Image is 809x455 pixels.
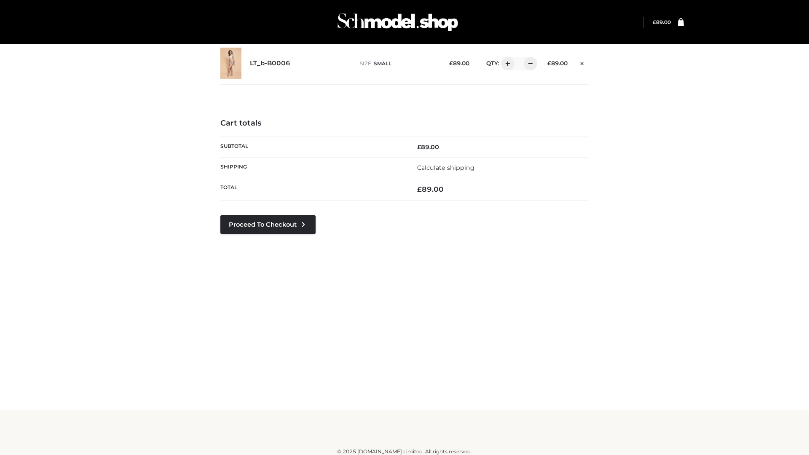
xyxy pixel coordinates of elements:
h4: Cart totals [220,119,589,128]
th: Shipping [220,157,404,178]
a: LT_b-B0006 [250,59,290,67]
th: Subtotal [220,136,404,157]
img: Schmodel Admin 964 [335,5,461,39]
span: £ [547,60,551,67]
img: LT_b-B0006 - SMALL [220,48,241,79]
div: QTY: [478,57,534,70]
bdi: 89.00 [653,19,671,25]
span: £ [417,185,422,193]
a: Calculate shipping [417,164,474,171]
span: £ [417,143,421,151]
bdi: 89.00 [417,143,439,151]
bdi: 89.00 [417,185,444,193]
bdi: 89.00 [449,60,469,67]
p: size : [360,60,436,67]
bdi: 89.00 [547,60,568,67]
span: SMALL [374,60,391,67]
a: Remove this item [576,57,589,68]
th: Total [220,178,404,201]
a: £89.00 [653,19,671,25]
span: £ [449,60,453,67]
a: Proceed to Checkout [220,215,316,234]
span: £ [653,19,656,25]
